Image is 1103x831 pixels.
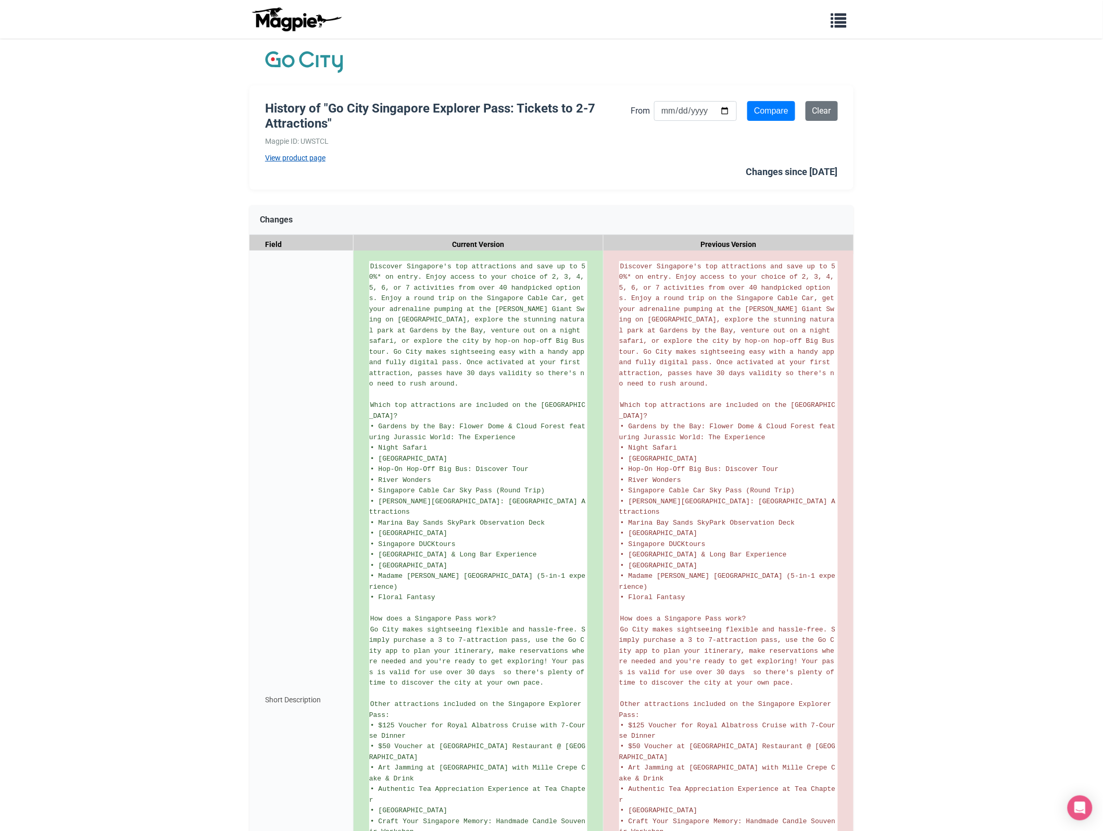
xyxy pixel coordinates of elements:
div: Open Intercom Messenger [1068,796,1093,821]
input: Compare [747,101,795,121]
span: • [GEOGRAPHIC_DATA] [620,529,697,537]
span: • [GEOGRAPHIC_DATA] [620,807,697,815]
span: • Floral Fantasy [620,593,685,601]
span: • Authentic Tea Appreciation Experience at Tea Chapter [369,786,585,804]
a: View product page [265,152,631,164]
span: Discover Singapore's top attractions and save up to 50%* on entry. Enjoy access to your choice of... [369,263,588,388]
span: • Madame [PERSON_NAME] [GEOGRAPHIC_DATA] (5-in-1 experience) [619,572,835,591]
span: • River Wonders [620,476,681,484]
img: logo-ab69f6fb50320c5b225c76a69d11143b.png [249,7,343,32]
span: • Art Jamming at [GEOGRAPHIC_DATA] with Mille Crepe Cake & Drink [619,764,835,783]
span: • [GEOGRAPHIC_DATA] [370,455,447,463]
span: How does a Singapore Pass work? [620,615,746,623]
span: Other attractions included on the Singapore Explorer Pass: [619,700,835,719]
span: • Marina Bay Sands SkyPark Observation Deck [620,519,795,527]
img: Company Logo [265,49,343,75]
h1: History of "Go City Singapore Explorer Pass: Tickets to 2-7 Attractions" [265,101,631,131]
span: Go City makes sightseeing flexible and hassle-free. Simply purchase a 3 to 7-attraction pass, use... [369,626,588,687]
span: • $125 Voucher for Royal Albatross Cruise with 7-Course Dinner [619,722,835,740]
span: • [GEOGRAPHIC_DATA] [370,562,447,569]
span: • $50 Voucher at [GEOGRAPHIC_DATA] Restaurant @ [GEOGRAPHIC_DATA] [619,743,835,762]
span: • Hop-On Hop-Off Big Bus: Discover Tour [370,465,529,473]
div: Previous Version [604,235,854,254]
span: • [PERSON_NAME][GEOGRAPHIC_DATA]: [GEOGRAPHIC_DATA] Attractions [369,498,585,516]
span: Which top attractions are included on the [GEOGRAPHIC_DATA]? [369,401,585,420]
span: • $50 Voucher at [GEOGRAPHIC_DATA] Restaurant @ [GEOGRAPHIC_DATA] [369,743,585,762]
span: • River Wonders [370,476,431,484]
span: • [PERSON_NAME][GEOGRAPHIC_DATA]: [GEOGRAPHIC_DATA] Attractions [619,498,835,516]
span: • Madame [PERSON_NAME] [GEOGRAPHIC_DATA] (5-in-1 experience) [369,572,585,591]
div: Changes since [DATE] [746,165,838,180]
span: Go City makes sightseeing flexible and hassle-free. Simply purchase a 3 to 7-attraction pass, use... [619,626,838,687]
span: • [GEOGRAPHIC_DATA] [620,562,697,569]
span: • [GEOGRAPHIC_DATA] [620,455,697,463]
div: Field [249,235,354,254]
span: • Authentic Tea Appreciation Experience at Tea Chapter [619,786,835,804]
span: • [GEOGRAPHIC_DATA] & Long Bar Experience [620,551,787,559]
label: From [631,104,650,118]
div: Current Version [354,235,604,254]
span: How does a Singapore Pass work? [370,615,496,623]
a: Clear [806,101,838,121]
span: • Art Jamming at [GEOGRAPHIC_DATA] with Mille Crepe Cake & Drink [369,764,585,783]
span: Other attractions included on the Singapore Explorer Pass: [369,700,585,719]
div: Changes [249,205,854,235]
span: • Marina Bay Sands SkyPark Observation Deck [370,519,545,527]
span: • Night Safari [620,444,677,452]
span: • $125 Voucher for Royal Albatross Cruise with 7-Course Dinner [369,722,585,740]
span: • Singapore Cable Car Sky Pass (Round Trip) [620,487,795,494]
div: Magpie ID: UWSTCL [265,135,631,147]
span: • Floral Fantasy [370,593,435,601]
span: • Night Safari [370,444,427,452]
span: Discover Singapore's top attractions and save up to 50%* on entry. Enjoy access to your choice of... [619,263,838,388]
span: • [GEOGRAPHIC_DATA] [370,807,447,815]
span: • [GEOGRAPHIC_DATA] [370,529,447,537]
span: • Singapore DUCKtours [620,540,706,548]
span: • [GEOGRAPHIC_DATA] & Long Bar Experience [370,551,537,559]
span: • Singapore DUCKtours [370,540,456,548]
span: • Gardens by the Bay: Flower Dome & Cloud Forest featuring Jurassic World: The Experience [369,423,585,441]
span: • Singapore Cable Car Sky Pass (Round Trip) [370,487,545,494]
span: Which top attractions are included on the [GEOGRAPHIC_DATA]? [619,401,835,420]
span: • Hop-On Hop-Off Big Bus: Discover Tour [620,465,779,473]
span: • Gardens by the Bay: Flower Dome & Cloud Forest featuring Jurassic World: The Experience [619,423,835,441]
